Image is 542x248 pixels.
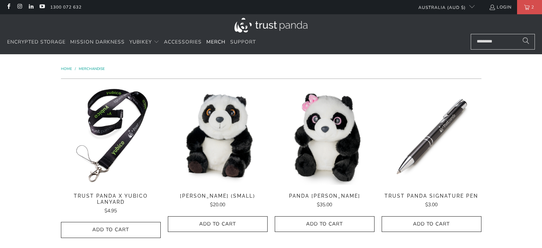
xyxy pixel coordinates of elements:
a: Trust Panda x Yubico Lanyard $4.95 [61,193,161,215]
a: 1300 072 632 [50,3,82,11]
a: [PERSON_NAME] (Small) $20.00 [168,193,268,209]
img: Trust Panda Yubico Lanyard - Trust Panda [61,86,161,186]
input: Search... [471,34,535,50]
span: Encrypted Storage [7,39,66,45]
a: Panda Lin Lin (Small) - Trust Panda Panda Lin Lin (Small) - Trust Panda [168,86,268,186]
img: Panda Lin Lin Sparkle - Trust Panda [275,86,375,186]
img: Panda Lin Lin (Small) - Trust Panda [168,86,268,186]
nav: Translation missing: en.navigation.header.main_nav [7,34,256,51]
span: Add to Cart [68,227,153,233]
a: Mission Darkness [70,34,125,51]
span: Mission Darkness [70,39,125,45]
span: Support [230,39,256,45]
span: [PERSON_NAME] (Small) [168,193,268,199]
a: Trust Panda Australia on LinkedIn [28,4,34,10]
span: Merch [206,39,226,45]
button: Add to Cart [168,216,268,232]
span: / [75,66,76,71]
img: Trust Panda Australia [234,18,308,32]
span: $4.95 [104,207,117,214]
span: Add to Cart [282,221,367,227]
span: $3.00 [425,201,438,208]
span: Add to Cart [389,221,474,227]
span: Trust Panda x Yubico Lanyard [61,193,161,205]
a: Merch [206,34,226,51]
span: Panda [PERSON_NAME] [275,193,375,199]
a: Merchandise [79,66,105,71]
span: $20.00 [210,201,225,208]
a: Panda [PERSON_NAME] $35.00 [275,193,375,209]
a: Accessories [164,34,202,51]
span: $35.00 [317,201,332,208]
button: Add to Cart [61,222,161,238]
span: YubiKey [129,39,152,45]
a: Trust Panda Signature Pen $3.00 [382,193,481,209]
span: Trust Panda Signature Pen [382,193,481,199]
a: Encrypted Storage [7,34,66,51]
summary: YubiKey [129,34,159,51]
a: Trust Panda Australia on Facebook [5,4,11,10]
a: Login [489,3,512,11]
span: Add to Cart [175,221,260,227]
img: Trust Panda Signature Pen - Trust Panda [382,86,481,186]
button: Add to Cart [275,216,375,232]
button: Search [517,34,535,50]
button: Add to Cart [382,216,481,232]
a: Trust Panda Australia on YouTube [39,4,45,10]
a: Home [61,66,73,71]
span: Home [61,66,72,71]
span: Accessories [164,39,202,45]
a: Trust Panda Australia on Instagram [16,4,22,10]
a: Support [230,34,256,51]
